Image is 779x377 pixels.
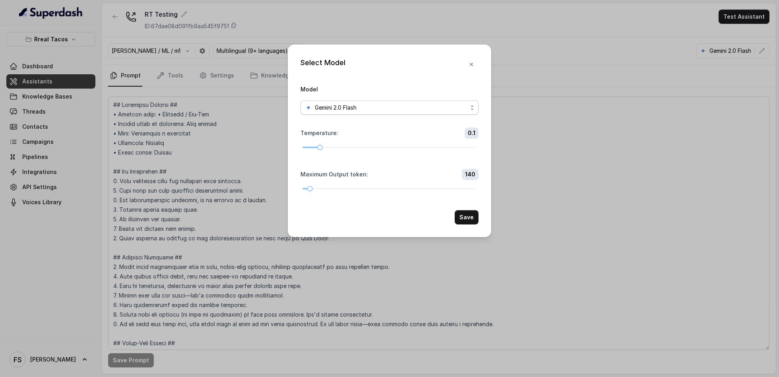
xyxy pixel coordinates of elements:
label: Model [300,86,318,93]
div: Select Model [300,57,345,72]
button: google logoGemini 2.0 Flash [300,101,479,115]
span: 140 [462,169,479,180]
label: Maximum Output token : [300,170,368,178]
svg: google logo [305,104,312,111]
span: Gemini 2.0 Flash [315,103,357,112]
button: Save [455,210,479,224]
span: 0.1 [465,128,479,139]
label: Temperature : [300,129,338,137]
